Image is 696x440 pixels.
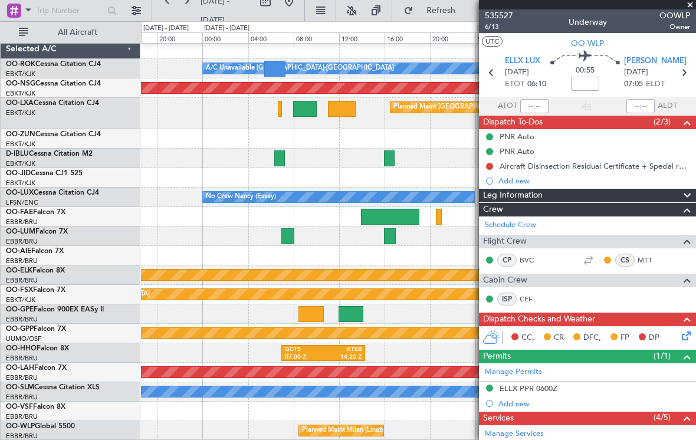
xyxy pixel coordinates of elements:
div: [DATE] - [DATE] [477,24,523,34]
span: [PERSON_NAME] [624,55,687,67]
span: ETOT [505,78,524,90]
div: No Crew Nancy (Essey) [206,188,276,206]
span: OO-LUM [6,228,35,235]
a: OO-ZUNCessna Citation CJ4 [6,131,101,138]
a: EBKT/KJK [6,70,35,78]
a: OO-GPEFalcon 900EX EASy II [6,306,104,313]
a: OO-NSGCessna Citation CJ4 [6,80,101,87]
span: OO-LXA [6,100,34,107]
div: Add new [498,176,690,186]
a: D-IBLUCessna Citation M2 [6,150,93,157]
span: OO-GPP [6,326,34,333]
span: Flight Crew [483,235,527,248]
a: EBBR/BRU [6,354,38,363]
span: ALDT [658,100,677,112]
div: Underway [569,16,607,28]
a: OO-AIEFalcon 7X [6,248,64,255]
a: EBBR/BRU [6,393,38,402]
span: D-IBLU [6,150,29,157]
span: Dispatch Checks and Weather [483,313,595,326]
a: Schedule Crew [485,219,536,231]
span: OO-ZUN [6,131,35,138]
a: CEF [520,294,546,304]
a: OO-FSXFalcon 7X [6,287,65,294]
div: PNR Auto [500,132,534,142]
div: PNR Auto [500,146,534,156]
div: 16:00 [385,32,430,43]
span: OO-HHO [6,345,37,352]
a: OO-JIDCessna CJ1 525 [6,170,83,177]
a: OO-FAEFalcon 7X [6,209,65,216]
span: (2/3) [654,116,671,128]
a: EBBR/BRU [6,276,38,285]
a: OO-ROKCessna Citation CJ4 [6,61,101,68]
a: EBBR/BRU [6,237,38,246]
span: OOWLP [659,9,690,22]
span: OO-GPE [6,306,34,313]
a: OO-GPPFalcon 7X [6,326,66,333]
a: Manage Permits [485,366,542,378]
div: Planned Maint [GEOGRAPHIC_DATA] ([GEOGRAPHIC_DATA] National) [393,98,607,116]
span: OO-SLM [6,384,34,391]
span: Permits [483,350,511,363]
div: 04:00 [248,32,294,43]
a: EBBR/BRU [6,315,38,324]
a: EBKT/KJK [6,159,35,168]
span: Dispatch To-Dos [483,116,543,129]
span: 00:55 [576,65,595,77]
span: Leg Information [483,189,543,202]
span: OO-FSX [6,287,33,294]
a: OO-LXACessna Citation CJ4 [6,100,99,107]
div: CS [615,254,635,267]
span: OO-WLP [571,37,604,50]
span: OO-VSF [6,403,33,411]
div: 14:20 Z [323,353,362,362]
a: OO-VSFFalcon 8X [6,403,65,411]
span: 6/13 [485,22,513,32]
a: EBBR/BRU [6,412,38,421]
a: UUMO/OSF [6,334,41,343]
span: OO-ROK [6,61,35,68]
span: OO-JID [6,170,31,177]
div: 08:00 [294,32,339,43]
a: Manage Services [485,428,544,440]
span: Cabin Crew [483,274,527,287]
div: 20:00 [430,32,475,43]
div: 12:00 [339,32,385,43]
span: Refresh [416,6,465,15]
span: (4/5) [654,411,671,423]
span: Crew [483,203,503,216]
a: OO-ELKFalcon 8X [6,267,65,274]
span: [DATE] [624,67,648,78]
a: EBKT/KJK [6,295,35,304]
span: OO-WLP [6,423,35,430]
input: Trip Number [36,2,104,19]
a: EBBR/BRU [6,218,38,226]
a: EBBR/BRU [6,373,38,382]
div: ELLX PPR 0600Z [500,383,557,393]
button: Refresh [398,1,469,20]
span: OO-LUX [6,189,34,196]
span: DFC, [583,332,601,344]
a: OO-LUMFalcon 7X [6,228,68,235]
div: CP [497,254,517,267]
span: ELLX LUX [505,55,540,67]
span: OO-ELK [6,267,32,274]
a: OO-LUXCessna Citation CJ4 [6,189,99,196]
div: Planned Maint Milan (Linate) [302,422,387,439]
span: Owner [659,22,690,32]
div: A/C Unavailable [GEOGRAPHIC_DATA]-[GEOGRAPHIC_DATA] [206,60,394,77]
div: 00:00 [475,32,521,43]
a: EBKT/KJK [6,89,35,98]
span: 06:10 [527,78,546,90]
span: CC, [521,332,534,344]
div: KTEB [323,346,362,354]
span: ELDT [646,78,665,90]
span: DP [649,332,659,344]
a: EBBR/BRU [6,257,38,265]
span: ATOT [498,100,517,112]
a: EBKT/KJK [6,179,35,188]
div: Add new [498,399,690,409]
span: OO-FAE [6,209,33,216]
a: LFSN/ENC [6,198,38,207]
